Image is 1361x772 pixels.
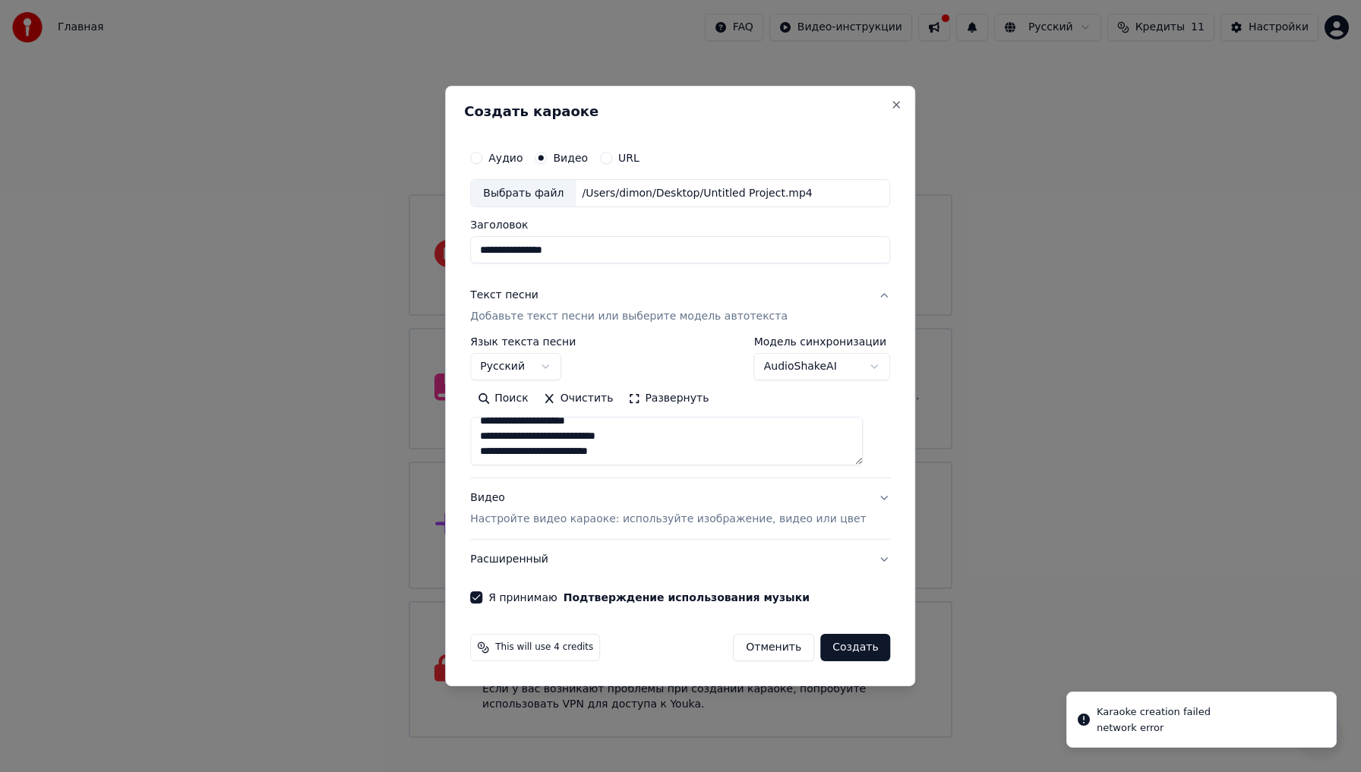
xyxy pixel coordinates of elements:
[470,512,866,527] p: Настройте видео караоке: используйте изображение, видео или цвет
[470,276,890,337] button: Текст песниДобавьте текст песни или выберите модель автотекста
[470,491,866,528] div: Видео
[470,288,538,304] div: Текст песни
[536,387,621,411] button: Очистить
[470,387,535,411] button: Поиск
[576,186,818,201] div: /Users/dimon/Desktop/Untitled Project.mp4
[618,153,639,163] label: URL
[470,479,890,540] button: ВидеоНастройте видео караоке: используйте изображение, видео или цвет
[470,540,890,579] button: Расширенный
[470,220,890,231] label: Заголовок
[470,310,788,325] p: Добавьте текст песни или выберите модель автотекста
[820,634,890,661] button: Создать
[621,387,716,411] button: Развернуть
[470,337,576,348] label: Язык текста песни
[464,105,896,118] h2: Создать караоке
[733,634,814,661] button: Отменить
[470,337,890,478] div: Текст песниДобавьте текст песни или выберите модель автотекста
[488,592,810,603] label: Я принимаю
[564,592,810,603] button: Я принимаю
[754,337,891,348] label: Модель синхронизации
[553,153,588,163] label: Видео
[488,153,523,163] label: Аудио
[495,641,593,654] span: This will use 4 credits
[471,180,576,207] div: Выбрать файл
